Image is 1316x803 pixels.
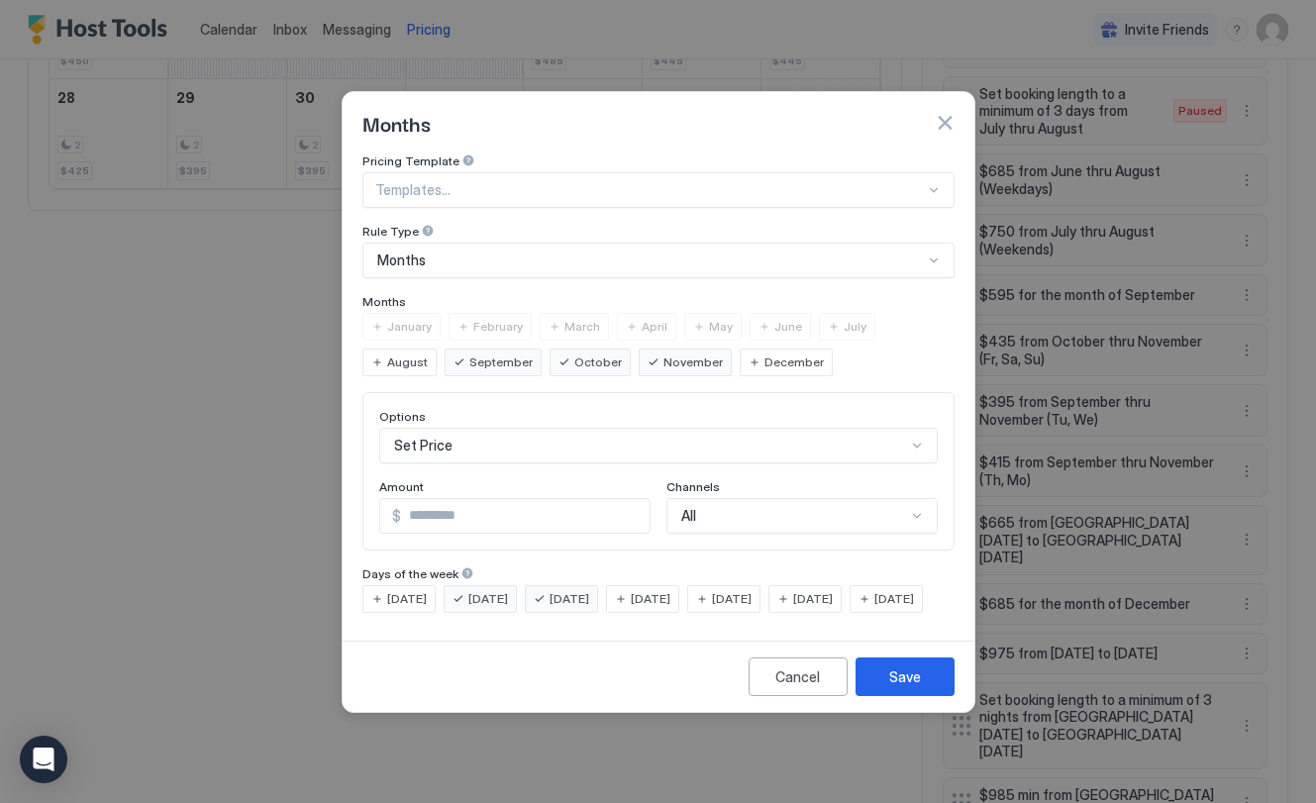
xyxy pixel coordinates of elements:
[387,318,432,336] span: January
[709,318,733,336] span: May
[775,666,820,687] div: Cancel
[793,590,833,608] span: [DATE]
[574,353,622,371] span: October
[362,566,458,581] span: Days of the week
[764,353,824,371] span: December
[468,590,508,608] span: [DATE]
[856,657,955,696] button: Save
[666,479,720,494] span: Channels
[362,153,459,168] span: Pricing Template
[379,409,426,424] span: Options
[377,251,426,269] span: Months
[550,590,589,608] span: [DATE]
[394,437,453,454] span: Set Price
[362,294,406,309] span: Months
[362,224,419,239] span: Rule Type
[642,318,667,336] span: April
[712,590,752,608] span: [DATE]
[473,318,523,336] span: February
[631,590,670,608] span: [DATE]
[844,318,866,336] span: July
[20,736,67,783] div: Open Intercom Messenger
[874,590,914,608] span: [DATE]
[379,479,424,494] span: Amount
[749,657,848,696] button: Cancel
[392,507,401,525] span: $
[774,318,802,336] span: June
[889,666,921,687] div: Save
[387,590,427,608] span: [DATE]
[387,353,428,371] span: August
[564,318,600,336] span: March
[663,353,723,371] span: November
[362,108,431,138] span: Months
[681,507,696,525] span: All
[401,499,650,533] input: Input Field
[469,353,533,371] span: September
